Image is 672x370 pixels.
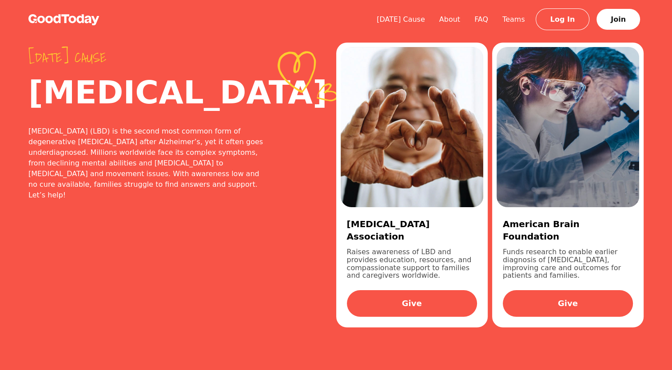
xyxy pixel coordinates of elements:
a: Log In [536,8,590,30]
a: Give [503,290,633,317]
h3: American Brain Foundation [503,218,633,243]
a: Teams [495,15,532,24]
a: Join [596,9,640,30]
h3: [MEDICAL_DATA] Association [347,218,477,243]
img: GoodToday [28,14,99,25]
p: Funds research to enable earlier diagnosis of [MEDICAL_DATA], improving care and outcomes for pat... [503,248,633,279]
a: FAQ [467,15,495,24]
span: [DATE] cause [28,50,265,66]
a: Give [347,290,477,317]
img: 088358b8-8da5-4cfb-8a83-179bf312d761.jpg [497,47,639,207]
a: About [432,15,467,24]
a: [DATE] Cause [370,15,432,24]
div: [MEDICAL_DATA] (LBD) is the second most common form of degenerative [MEDICAL_DATA] after Alzheime... [28,126,265,201]
p: Raises awareness of LBD and provides education, resources, and compassionate support to families ... [347,248,477,279]
img: d5b54c3b-5ede-4a27-b572-4738283f2205.jpg [341,47,483,207]
h2: [MEDICAL_DATA] [28,76,265,108]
